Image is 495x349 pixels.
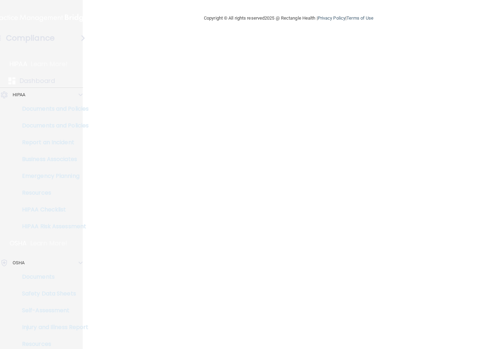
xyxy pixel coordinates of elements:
[13,91,26,99] p: HIPAA
[5,273,100,280] p: Documents
[5,105,100,112] p: Documents and Policies
[346,15,373,21] a: Terms of Use
[5,206,100,213] p: HIPAA Checklist
[8,77,73,85] a: Dashboard
[5,307,100,314] p: Self-Assessment
[30,239,68,247] p: Learn More!
[5,122,100,129] p: Documents and Policies
[5,341,100,348] p: Resources
[318,15,345,21] a: Privacy Policy
[5,156,100,163] p: Business Associates
[9,239,27,247] p: OSHA
[5,189,100,196] p: Resources
[5,223,100,230] p: HIPAA Risk Assessment
[5,290,100,297] p: Safety Data Sheets
[161,7,417,29] div: Copyright © All rights reserved 2025 @ Rectangle Health | |
[5,139,100,146] p: Report an Incident
[13,259,25,267] p: OSHA
[8,77,15,84] img: dashboard.aa5b2476.svg
[20,77,55,85] p: Dashboard
[5,324,100,331] p: Injury and Illness Report
[9,60,27,68] p: HIPAA
[5,173,100,180] p: Emergency Planning
[31,60,68,68] p: Learn More!
[6,33,55,43] h4: Compliance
